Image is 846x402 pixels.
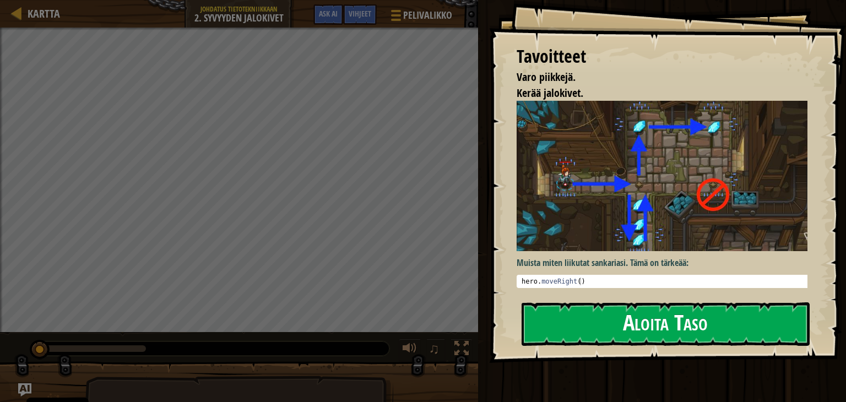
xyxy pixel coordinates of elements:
img: Gems in the deep [517,101,816,251]
button: Ask AI [18,383,31,396]
button: Pelivalikko [382,4,459,30]
a: Kartta [22,6,60,21]
li: Kerää jalokivet. [503,85,805,101]
p: Muista miten liikutat sankariasi. Tämä on tärkeää: [517,257,816,269]
div: Tavoitteet [517,44,807,69]
span: Ask AI [319,8,338,19]
button: Aänenvoimakkuus [399,339,421,361]
span: Pelivalikko [403,8,452,23]
button: Aloita Taso [522,302,810,346]
span: Varo piikkejä. [517,69,576,84]
button: ♫ [426,339,445,361]
button: Toggle fullscreen [451,339,473,361]
span: Kerää jalokivet. [517,85,583,100]
li: Varo piikkejä. [503,69,805,85]
span: ♫ [429,340,440,357]
button: Ask AI [313,4,343,25]
span: Vihjeet [349,8,371,19]
span: Kartta [28,6,60,21]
